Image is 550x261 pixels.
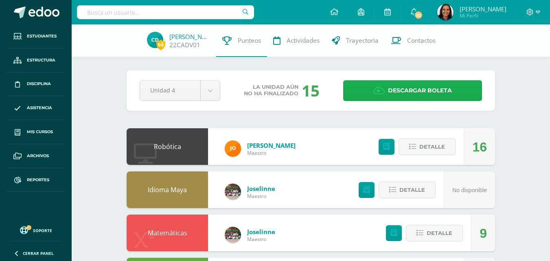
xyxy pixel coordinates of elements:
[27,177,49,183] span: Reportes
[385,24,442,57] a: Contactos
[399,182,425,197] span: Detalle
[169,33,210,41] a: [PERSON_NAME]
[127,171,208,208] div: Idioma Maya
[27,81,51,87] span: Disciplina
[480,215,487,252] div: 9
[452,187,487,193] span: No disponible
[247,228,275,236] a: Joselinne
[407,36,436,45] span: Contactos
[247,193,275,200] span: Maestro
[7,24,65,48] a: Estudiantes
[460,12,506,19] span: Mi Perfil
[379,182,436,198] button: Detalle
[7,72,65,97] a: Disciplina
[287,36,320,45] span: Actividades
[27,105,52,111] span: Asistencia
[148,228,187,237] a: Matemáticas
[7,48,65,72] a: Estructura
[169,41,200,49] a: 22CADV01
[127,215,208,251] div: Matemáticas
[427,226,452,241] span: Detalle
[7,144,65,168] a: Archivos
[346,36,379,45] span: Trayectoria
[399,138,456,155] button: Detalle
[127,128,208,165] div: Robótica
[7,120,65,144] a: Mis cursos
[472,129,487,165] div: 16
[388,81,452,101] span: Descargar boleta
[154,142,181,151] a: Robótica
[27,129,53,135] span: Mis cursos
[406,225,463,241] button: Detalle
[247,149,296,156] span: Maestro
[7,168,65,192] a: Reportes
[140,81,220,101] a: Unidad 4
[148,185,187,194] a: Idioma Maya
[247,141,296,149] a: [PERSON_NAME]
[419,139,445,154] span: Detalle
[238,36,261,45] span: Punteos
[216,24,267,57] a: Punteos
[225,184,241,200] img: 4d9a0cee03db0dd47245230b5ca8fd8e.png
[27,57,55,64] span: Estructura
[302,80,320,101] div: 15
[247,184,275,193] a: Joselinne
[414,11,423,20] span: 93
[33,228,52,233] span: Soporte
[23,250,54,256] span: Cerrar panel
[156,39,165,50] span: 64
[10,224,62,235] a: Soporte
[27,153,49,159] span: Archivos
[244,84,298,97] span: La unidad aún no ha finalizado
[225,140,241,157] img: 30108eeae6c649a9a82bfbaad6c0d1cb.png
[437,4,454,20] img: 3b703350f2497ad9bfe111adebf37143.png
[150,81,190,100] span: Unidad 4
[27,33,57,39] span: Estudiantes
[247,236,275,243] span: Maestro
[326,24,385,57] a: Trayectoria
[7,96,65,120] a: Asistencia
[460,5,506,13] span: [PERSON_NAME]
[343,80,482,101] a: Descargar boleta
[77,5,254,19] input: Busca un usuario...
[267,24,326,57] a: Actividades
[147,32,163,48] img: d0464b16f0063d0e940ab2c0830b7572.png
[225,227,241,243] img: 4d9a0cee03db0dd47245230b5ca8fd8e.png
